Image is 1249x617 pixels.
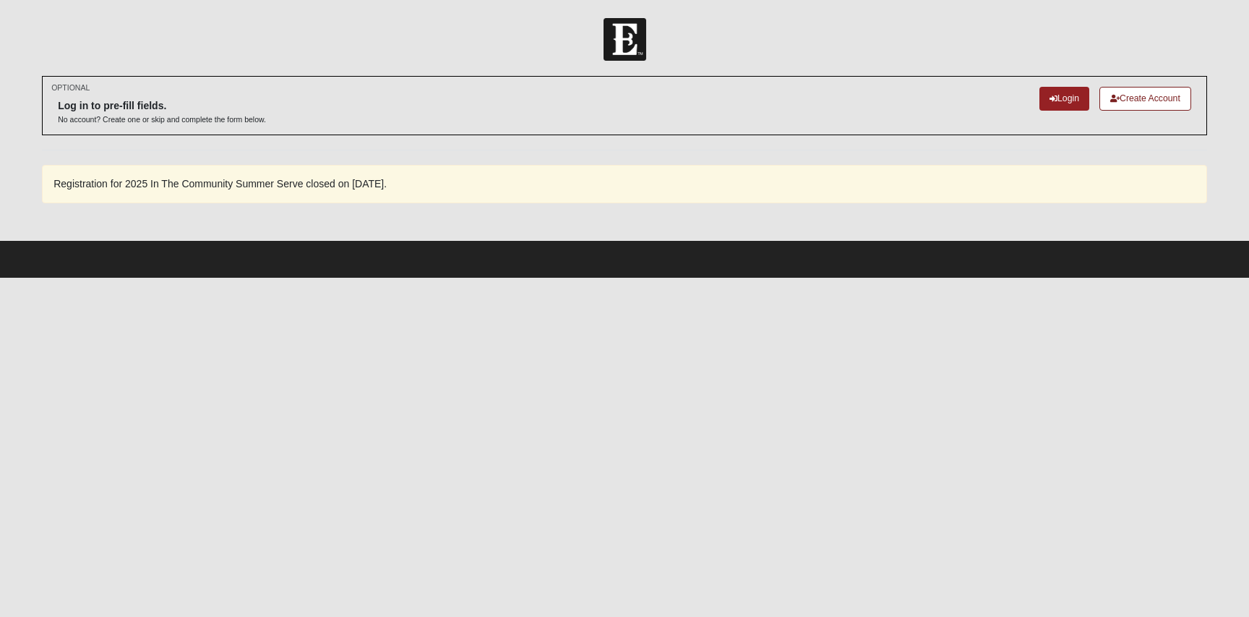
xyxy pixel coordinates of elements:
[58,114,266,125] p: No account? Create one or skip and complete the form below.
[53,178,387,190] span: Registration for 2025 In The Community Summer Serve closed on [DATE].
[1099,87,1191,111] a: Create Account
[58,100,266,112] h6: Log in to pre-fill fields.
[604,18,646,61] img: Church of Eleven22 Logo
[1039,87,1089,111] a: Login
[51,82,90,93] small: OPTIONAL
